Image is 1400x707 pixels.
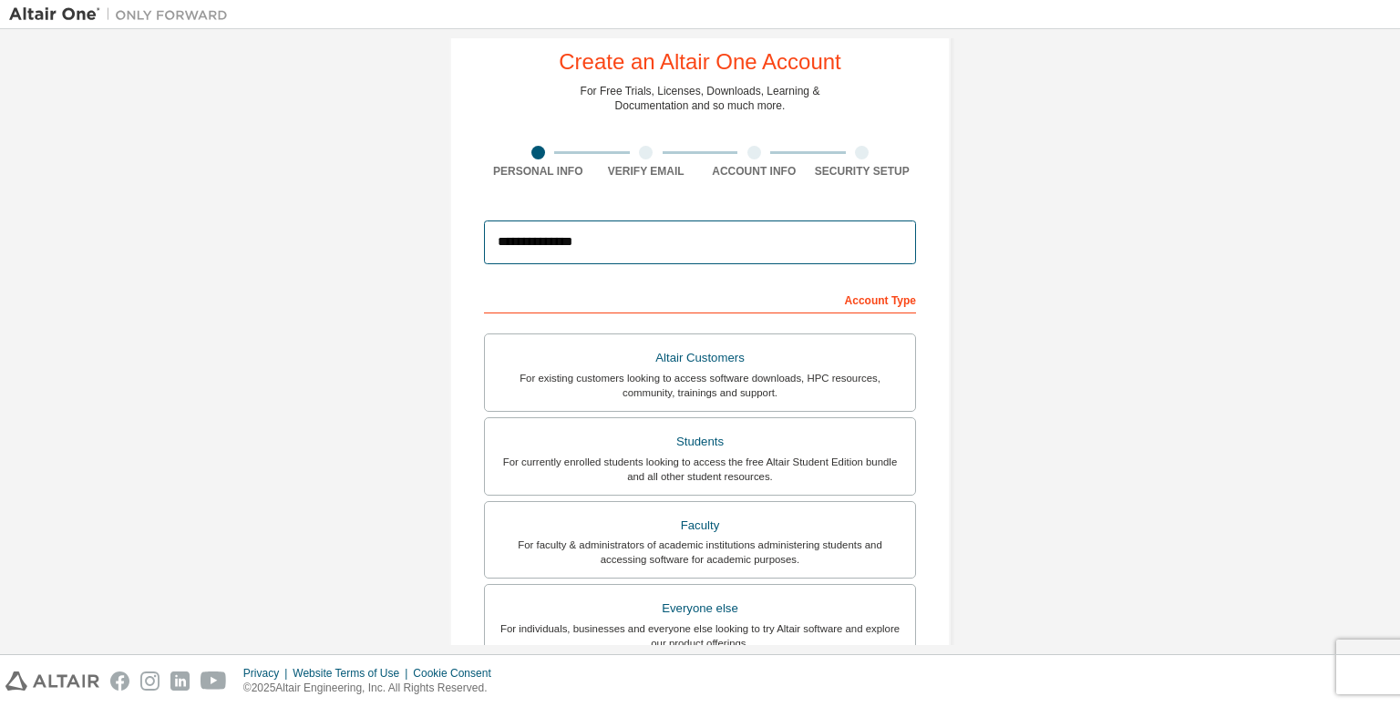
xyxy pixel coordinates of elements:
p: © 2025 Altair Engineering, Inc. All Rights Reserved. [243,681,502,696]
div: Verify Email [592,164,701,179]
div: Students [496,429,904,455]
div: Cookie Consent [413,666,501,681]
div: Create an Altair One Account [559,51,841,73]
div: Account Type [484,284,916,313]
div: For existing customers looking to access software downloads, HPC resources, community, trainings ... [496,371,904,400]
div: Personal Info [484,164,592,179]
div: Website Terms of Use [293,666,413,681]
div: Faculty [496,513,904,538]
div: Account Info [700,164,808,179]
img: Altair One [9,5,237,24]
div: Security Setup [808,164,917,179]
div: For Free Trials, Licenses, Downloads, Learning & Documentation and so much more. [581,84,820,113]
div: Privacy [243,666,293,681]
img: instagram.svg [140,671,160,691]
div: For currently enrolled students looking to access the free Altair Student Edition bundle and all ... [496,455,904,484]
img: facebook.svg [110,671,129,691]
img: youtube.svg [201,671,227,691]
img: linkedin.svg [170,671,190,691]
div: Altair Customers [496,345,904,371]
img: altair_logo.svg [5,671,99,691]
div: For individuals, businesses and everyone else looking to try Altair software and explore our prod... [496,621,904,651]
div: Everyone else [496,596,904,621]
div: For faculty & administrators of academic institutions administering students and accessing softwa... [496,538,904,567]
